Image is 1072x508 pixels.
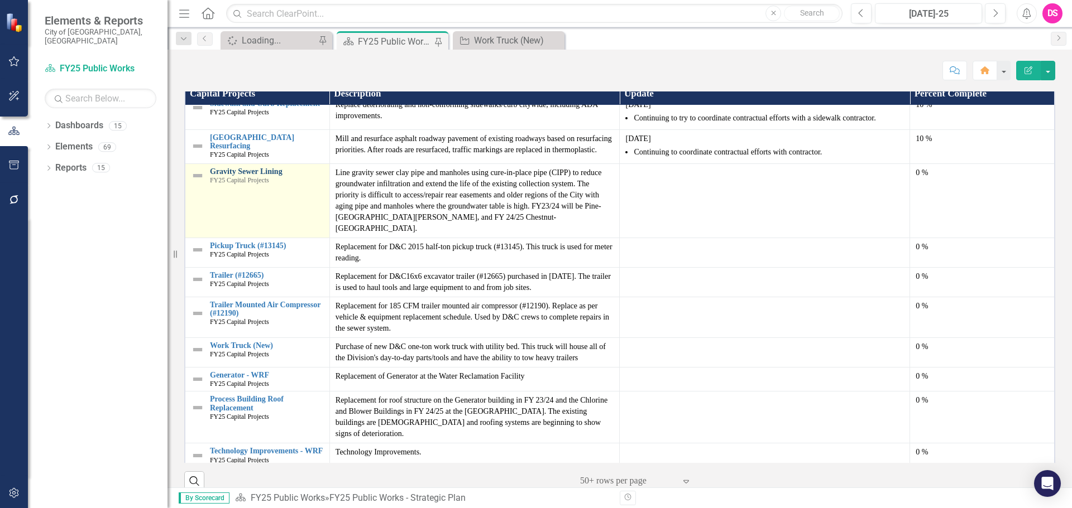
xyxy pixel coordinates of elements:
[185,337,329,367] td: Double-Click to Edit Right Click for Context Menu
[210,301,324,318] a: Trailer Mounted Air Compressor (#12190)
[210,108,269,116] span: FY25 Capital Projects
[191,401,204,414] img: Not Defined
[916,371,1049,382] div: 0 %
[1042,3,1063,23] div: DS
[800,8,824,17] span: Search
[634,147,904,158] li: Continuing to coordinate contractual efforts with contractor.
[185,238,329,267] td: Double-Click to Edit Right Click for Context Menu
[185,95,329,129] td: Double-Click to Edit Right Click for Context Menu
[329,95,620,129] td: Double-Click to Edit
[620,391,910,443] td: Double-Click to Edit
[916,447,1049,458] div: 0 %
[329,391,620,443] td: Double-Click to Edit
[910,297,1055,337] td: Double-Click to Edit
[185,267,329,297] td: Double-Click to Edit Right Click for Context Menu
[474,33,562,47] div: Work Truck (New)
[625,133,904,144] p: [DATE]
[620,129,910,163] td: Double-Click to Edit
[329,238,620,267] td: Double-Click to Edit
[185,367,329,391] td: Double-Click to Edit Right Click for Context Menu
[210,447,324,455] a: Technology Improvements - WRF
[910,163,1055,238] td: Double-Click to Edit
[916,167,1049,178] div: 0 %
[620,163,910,238] td: Double-Click to Edit
[210,271,324,279] a: Trailer (#12665)
[358,35,432,49] div: FY25 Public Works - Strategic Plan
[916,133,1049,144] div: 10 %
[910,267,1055,297] td: Double-Click to Edit
[210,413,269,420] span: FY25 Capital Projects
[910,337,1055,367] td: Double-Click to Edit
[916,271,1049,282] div: 0 %
[329,337,620,367] td: Double-Click to Edit
[620,95,910,129] td: Double-Click to Edit
[210,280,269,288] span: FY25 Capital Projects
[191,243,204,257] img: Not Defined
[210,151,269,158] span: FY25 Capital Projects
[336,167,614,234] p: Line gravity sewer clay pipe and manholes using cure-in-place pipe (CIPP) to reduce groundwater i...
[210,176,269,184] span: FY25 Capital Projects
[185,443,329,468] td: Double-Click to Edit Right Click for Context Menu
[45,62,156,75] a: FY25 Public Works
[336,133,614,156] p: Mill and resurface asphalt roadway pavement of existing roadways based on resurfacing priorities....
[45,14,156,27] span: Elements & Reports
[336,395,614,439] p: Replacement for roof structure on the Generator building in FY 23/24 and the Chlorine and Blower ...
[336,271,614,293] p: Replacement for D&C16x6 excavator trailer (#12665) purchased in [DATE]. The trailer is used to ha...
[191,449,204,462] img: Not Defined
[109,121,127,130] div: 15
[875,3,982,23] button: [DATE]-25
[784,6,840,21] button: Search
[45,27,156,46] small: City of [GEOGRAPHIC_DATA], [GEOGRAPHIC_DATA]
[191,101,204,114] img: Not Defined
[336,301,614,334] p: Replacement for 185 CFM trailer mounted air compressor (#12190). Replace as per vehicle & equipme...
[916,241,1049,253] div: 0 %
[329,267,620,297] td: Double-Click to Edit
[55,119,103,132] a: Dashboards
[620,297,910,337] td: Double-Click to Edit
[634,113,904,124] li: Continuing to try to coordinate contractual efforts with a sidewalk contractor.
[210,133,324,151] a: [GEOGRAPHIC_DATA] Resurfacing
[910,391,1055,443] td: Double-Click to Edit
[329,443,620,468] td: Double-Click to Edit
[329,367,620,391] td: Double-Click to Edit
[242,33,315,47] div: Loading...
[336,341,614,364] p: Purchase of new D&C one-ton work truck with utility bed. This truck will house all of the Divisio...
[185,391,329,443] td: Double-Click to Edit Right Click for Context Menu
[179,492,229,504] span: By Scorecard
[210,341,324,350] a: Work Truck (New)
[185,163,329,238] td: Double-Click to Edit Right Click for Context Menu
[55,162,87,175] a: Reports
[210,456,269,464] span: FY25 Capital Projects
[329,129,620,163] td: Double-Click to Edit
[329,297,620,337] td: Double-Click to Edit
[191,169,204,182] img: Not Defined
[336,371,614,382] p: Replacement of Generator at the Water Reclamation Facility
[92,163,110,173] div: 15
[191,273,204,286] img: Not Defined
[916,341,1049,352] div: 0 %
[210,395,324,412] a: Process Building Roof Replacement
[620,267,910,297] td: Double-Click to Edit
[879,7,978,21] div: [DATE]-25
[210,380,269,388] span: FY25 Capital Projects
[210,250,269,258] span: FY25 Capital Projects
[251,492,325,503] a: FY25 Public Works
[329,492,466,503] div: FY25 Public Works - Strategic Plan
[185,297,329,337] td: Double-Click to Edit Right Click for Context Menu
[210,350,269,358] span: FY25 Capital Projects
[210,241,324,250] a: Pickup Truck (#13145)
[210,167,324,176] a: Gravity Sewer Lining
[336,99,614,122] p: Replace deteriorating and non-conforming sidewalks/curb citywide, including ADA improvements.
[185,129,329,163] td: Double-Click to Edit Right Click for Context Menu
[336,241,614,264] p: Replacement for D&C 2015 half-ton pickup truck (#13145). This truck is used for meter reading.
[916,395,1049,406] div: 0 %
[1034,470,1061,497] div: Open Intercom Messenger
[910,238,1055,267] td: Double-Click to Edit
[916,301,1049,312] div: 0 %
[336,447,614,458] p: Technology Improvements.
[6,12,25,32] img: ClearPoint Strategy
[98,142,116,152] div: 69
[910,129,1055,163] td: Double-Click to Edit
[55,141,93,153] a: Elements
[210,318,269,326] span: FY25 Capital Projects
